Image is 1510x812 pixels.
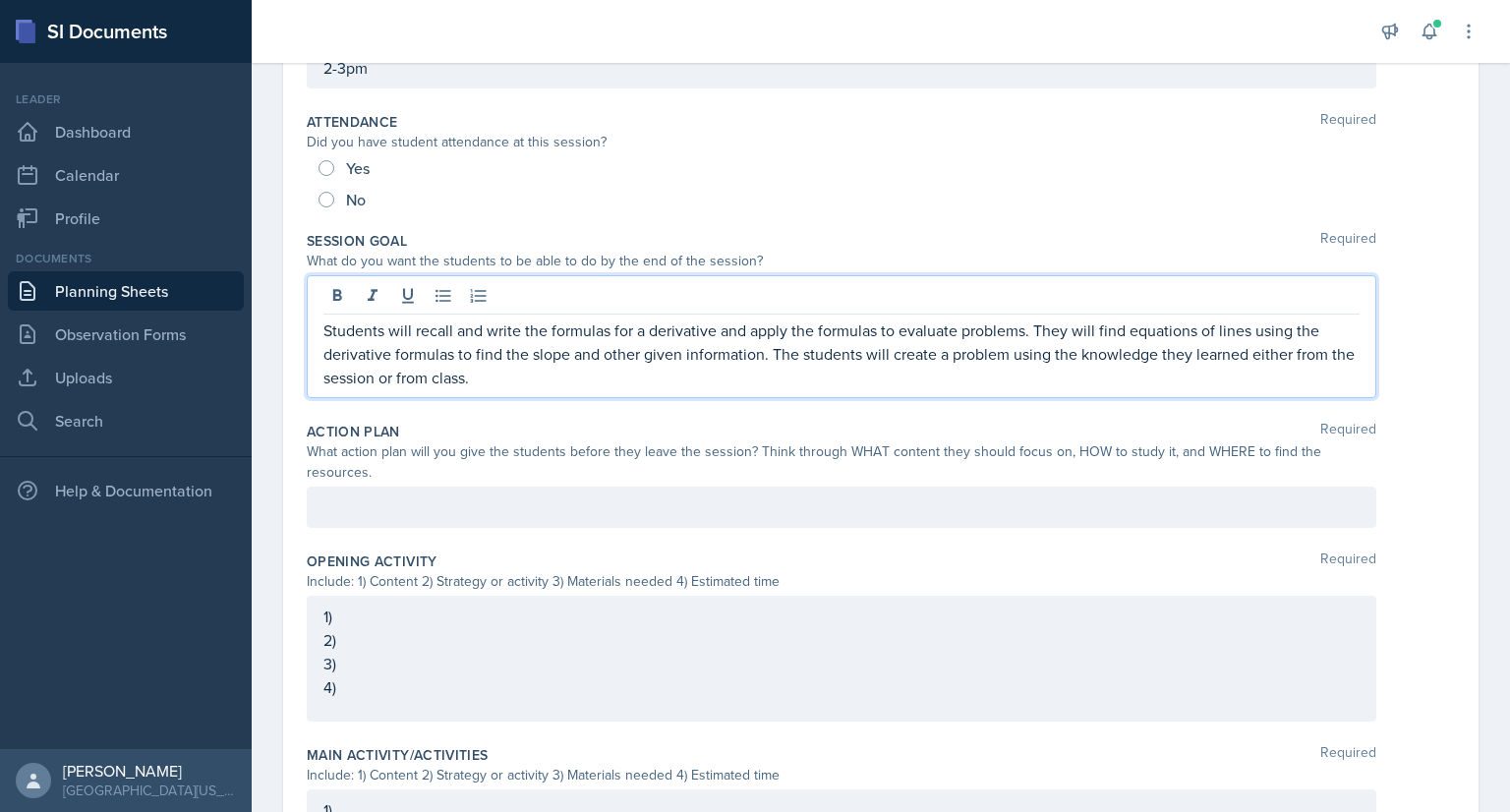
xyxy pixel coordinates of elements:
p: Students will recall and write the formulas for a derivative and apply the formulas to evaluate p... [323,319,1360,389]
p: 3) [323,652,1360,675]
p: 1) [323,605,1360,628]
span: No [346,190,366,209]
a: Observation Forms [8,315,244,354]
span: Required [1320,231,1376,251]
a: Uploads [8,358,244,397]
span: Required [1320,551,1376,571]
span: Yes [346,158,370,178]
span: Required [1320,112,1376,132]
label: Session Goal [307,231,407,251]
label: Opening Activity [307,551,437,571]
a: Calendar [8,155,244,195]
div: Include: 1) Content 2) Strategy or activity 3) Materials needed 4) Estimated time [307,765,1376,785]
div: [GEOGRAPHIC_DATA][US_STATE] in [GEOGRAPHIC_DATA] [63,781,236,800]
p: 2-3pm [323,56,1360,80]
p: 4) [323,675,1360,699]
label: Attendance [307,112,398,132]
div: Include: 1) Content 2) Strategy or activity 3) Materials needed 4) Estimated time [307,571,1376,592]
a: Profile [8,199,244,238]
a: Planning Sheets [8,271,244,311]
label: Main Activity/Activities [307,745,488,765]
div: What action plan will you give the students before they leave the session? Think through WHAT con... [307,441,1376,483]
span: Required [1320,422,1376,441]
div: What do you want the students to be able to do by the end of the session? [307,251,1376,271]
a: Dashboard [8,112,244,151]
a: Search [8,401,244,440]
span: Required [1320,745,1376,765]
div: [PERSON_NAME] [63,761,236,781]
div: Did you have student attendance at this session? [307,132,1376,152]
p: 2) [323,628,1360,652]
div: Documents [8,250,244,267]
label: Action Plan [307,422,400,441]
div: Leader [8,90,244,108]
div: Help & Documentation [8,471,244,510]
